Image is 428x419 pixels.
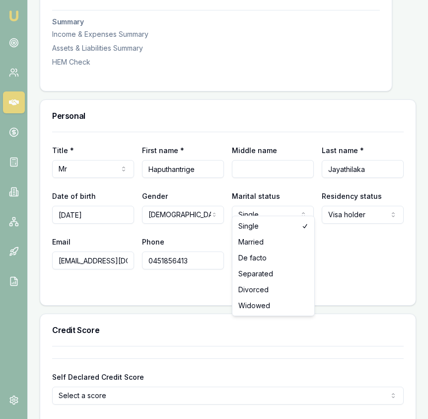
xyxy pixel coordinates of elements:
span: Divorced [238,285,269,295]
span: De facto [238,253,267,263]
span: Married [238,237,264,247]
span: Separated [238,269,273,279]
span: Single [238,221,259,231]
span: Widowed [238,301,270,311]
